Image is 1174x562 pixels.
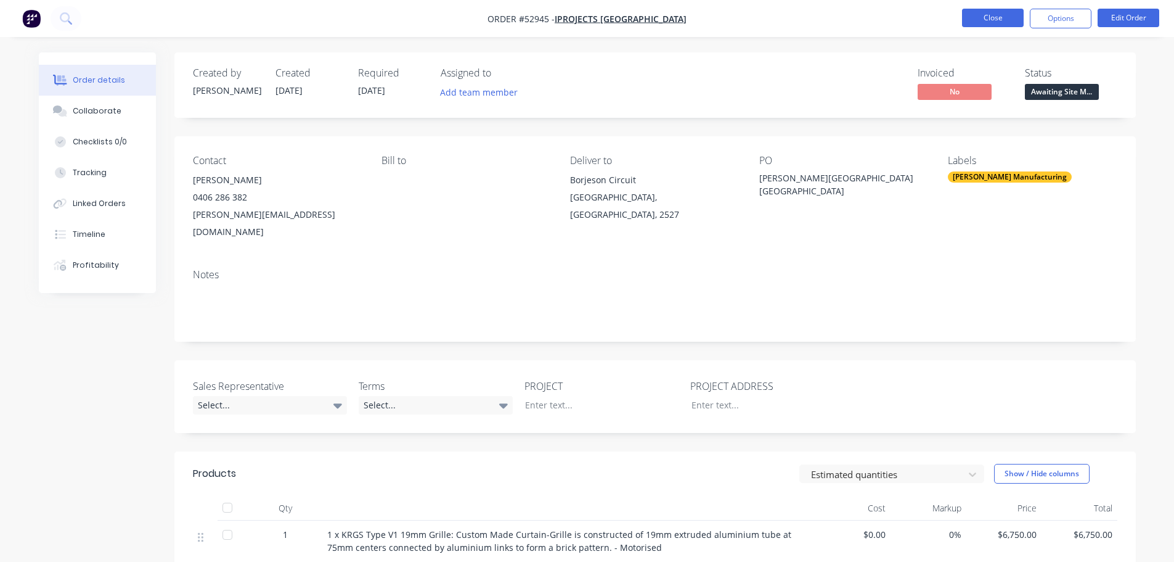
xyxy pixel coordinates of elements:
[433,84,524,101] button: Add team member
[759,171,913,197] div: [PERSON_NAME][GEOGRAPHIC_DATA] [GEOGRAPHIC_DATA]
[39,65,156,96] button: Order details
[971,528,1037,541] span: $6,750.00
[193,206,362,241] div: [PERSON_NAME][EMAIL_ADDRESS][DOMAIN_NAME]
[39,188,156,219] button: Linked Orders
[820,528,886,541] span: $0.00
[966,496,1042,521] div: Price
[570,171,739,223] div: Borjeson Circuit[GEOGRAPHIC_DATA], [GEOGRAPHIC_DATA], 2527
[39,126,156,157] button: Checklists 0/0
[193,189,362,206] div: 0406 286 382
[73,105,121,117] div: Collaborate
[73,198,126,209] div: Linked Orders
[39,157,156,188] button: Tracking
[570,155,739,167] div: Deliver to
[994,464,1090,484] button: Show / Hide columns
[948,155,1117,167] div: Labels
[283,528,288,541] span: 1
[193,155,362,167] div: Contact
[895,528,961,541] span: 0%
[39,250,156,281] button: Profitability
[73,260,119,271] div: Profitability
[962,9,1024,27] button: Close
[570,189,739,223] div: [GEOGRAPHIC_DATA], [GEOGRAPHIC_DATA], 2527
[524,379,679,394] label: PROJECT
[570,171,739,189] div: Borjeson Circuit
[1025,67,1117,79] div: Status
[815,496,891,521] div: Cost
[1025,84,1099,99] span: Awaiting Site M...
[73,229,105,240] div: Timeline
[1030,9,1091,28] button: Options
[193,396,347,415] div: Select...
[891,496,966,521] div: Markup
[441,67,564,79] div: Assigned to
[193,67,261,79] div: Created by
[193,84,261,97] div: [PERSON_NAME]
[193,466,236,481] div: Products
[690,379,844,394] label: PROJECT ADDRESS
[248,496,322,521] div: Qty
[275,67,343,79] div: Created
[193,269,1117,281] div: Notes
[918,67,1010,79] div: Invoiced
[918,84,992,99] span: No
[193,171,362,241] div: [PERSON_NAME]0406 286 382[PERSON_NAME][EMAIL_ADDRESS][DOMAIN_NAME]
[487,13,555,25] span: Order #52945 -
[73,136,127,147] div: Checklists 0/0
[275,85,303,96] span: [DATE]
[358,85,385,96] span: [DATE]
[73,167,107,178] div: Tracking
[1025,84,1099,102] button: Awaiting Site M...
[555,13,687,25] a: Iprojects [GEOGRAPHIC_DATA]
[39,219,156,250] button: Timeline
[441,84,524,101] button: Add team member
[1042,496,1117,521] div: Total
[1046,528,1112,541] span: $6,750.00
[39,96,156,126] button: Collaborate
[358,67,426,79] div: Required
[1098,9,1159,27] button: Edit Order
[359,379,513,394] label: Terms
[359,396,513,415] div: Select...
[381,155,550,167] div: Bill to
[948,171,1072,183] div: [PERSON_NAME] Manufacturing
[193,379,347,394] label: Sales Representative
[22,9,41,28] img: Factory
[73,75,125,86] div: Order details
[193,171,362,189] div: [PERSON_NAME]
[327,529,794,553] span: 1 x KRGS Type V1 19mm Grille: Custom Made Curtain-Grille is constructed of 19mm extruded aluminiu...
[759,155,928,167] div: PO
